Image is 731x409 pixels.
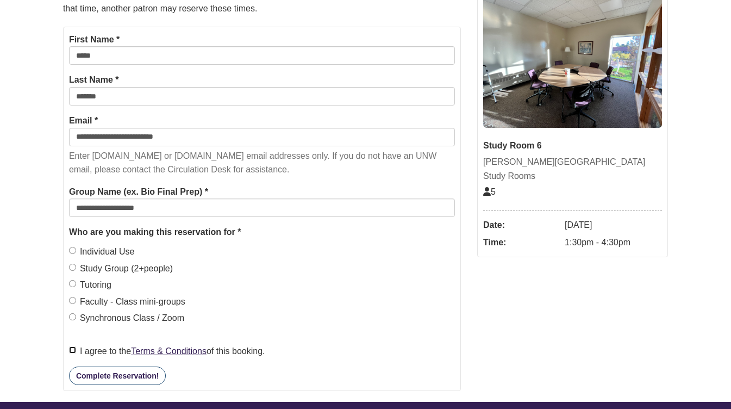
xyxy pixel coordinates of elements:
[69,280,76,287] input: Tutoring
[69,247,76,254] input: Individual Use
[69,367,166,385] button: Complete Reservation!
[69,262,173,276] label: Study Group (2+people)
[483,155,662,183] div: [PERSON_NAME][GEOGRAPHIC_DATA] Study Rooms
[69,33,120,47] label: First Name *
[69,73,119,87] label: Last Name *
[69,346,76,354] input: I agree to theTerms & Conditionsof this booking.
[69,149,455,177] p: Enter [DOMAIN_NAME] or [DOMAIN_NAME] email addresses only. If you do not have an UNW email, pleas...
[69,297,76,304] input: Faculty - Class mini-groups
[131,346,207,356] a: Terms & Conditions
[69,295,185,309] label: Faculty - Class mini-groups
[483,187,496,196] span: The capacity of this space
[483,216,559,234] dt: Date:
[69,344,265,358] label: I agree to the of this booking.
[69,311,184,325] label: Synchronous Class / Zoom
[565,234,662,251] dd: 1:30pm - 4:30pm
[69,278,111,292] label: Tutoring
[69,114,98,128] label: Email *
[69,264,76,271] input: Study Group (2+people)
[69,225,455,239] legend: Who are you making this reservation for *
[565,216,662,234] dd: [DATE]
[483,234,559,251] dt: Time:
[69,245,135,259] label: Individual Use
[69,313,76,320] input: Synchronous Class / Zoom
[483,139,662,153] div: Study Room 6
[69,185,208,199] label: Group Name (ex. Bio Final Prep) *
